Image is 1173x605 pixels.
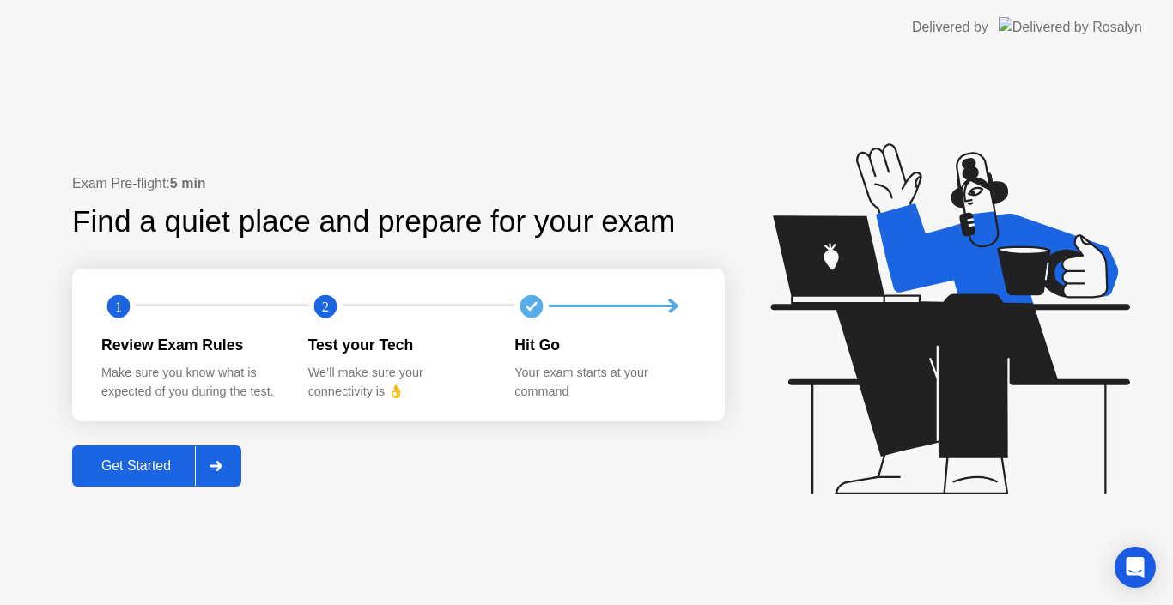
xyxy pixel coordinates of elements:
[514,364,694,401] div: Your exam starts at your command
[77,458,195,474] div: Get Started
[101,334,281,356] div: Review Exam Rules
[514,334,694,356] div: Hit Go
[115,298,122,314] text: 1
[322,298,329,314] text: 2
[72,199,678,245] div: Find a quiet place and prepare for your exam
[308,364,488,401] div: We’ll make sure your connectivity is 👌
[101,364,281,401] div: Make sure you know what is expected of you during the test.
[308,334,488,356] div: Test your Tech
[72,173,725,194] div: Exam Pre-flight:
[72,445,241,487] button: Get Started
[170,176,206,191] b: 5 min
[912,17,988,38] div: Delivered by
[999,17,1142,37] img: Delivered by Rosalyn
[1115,547,1156,588] div: Open Intercom Messenger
